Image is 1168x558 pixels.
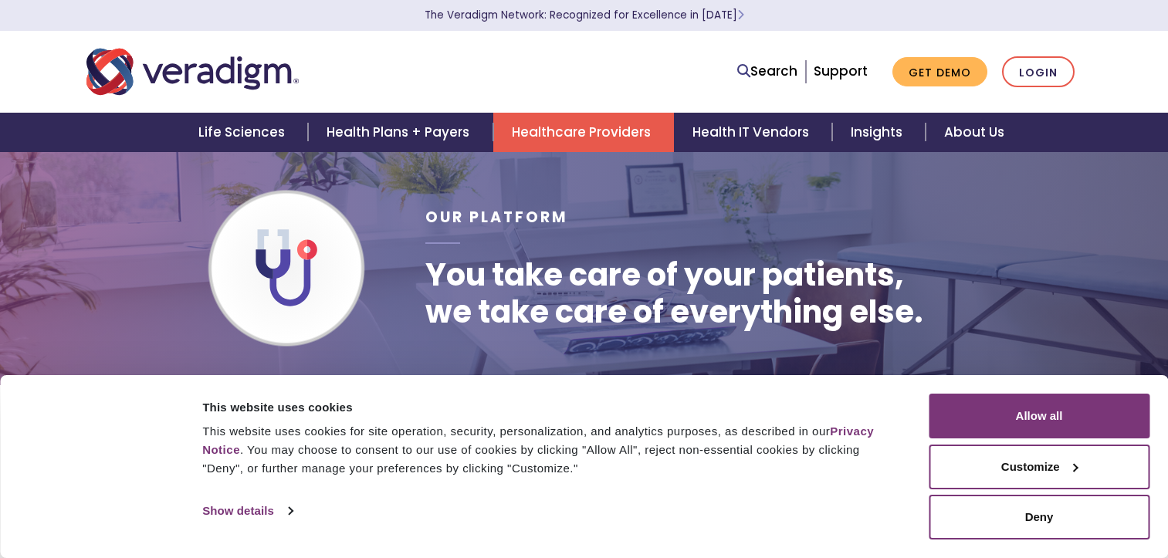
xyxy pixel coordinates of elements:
[737,61,797,82] a: Search
[929,394,1149,438] button: Allow all
[926,113,1023,152] a: About Us
[737,8,744,22] span: Learn More
[202,398,894,417] div: This website uses cookies
[202,499,292,522] a: Show details
[86,46,299,97] img: Veradigm logo
[180,113,308,152] a: Life Sciences
[929,495,1149,539] button: Deny
[202,422,894,478] div: This website uses cookies for site operation, security, personalization, and analytics purposes, ...
[832,113,926,152] a: Insights
[892,57,987,87] a: Get Demo
[493,113,674,152] a: Healthcare Providers
[814,62,868,80] a: Support
[1002,56,1075,88] a: Login
[308,113,493,152] a: Health Plans + Payers
[929,445,1149,489] button: Customize
[674,113,832,152] a: Health IT Vendors
[425,207,568,228] span: Our Platform
[425,256,923,330] h1: You take care of your patients, we take care of everything else.
[425,8,744,22] a: The Veradigm Network: Recognized for Excellence in [DATE]Learn More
